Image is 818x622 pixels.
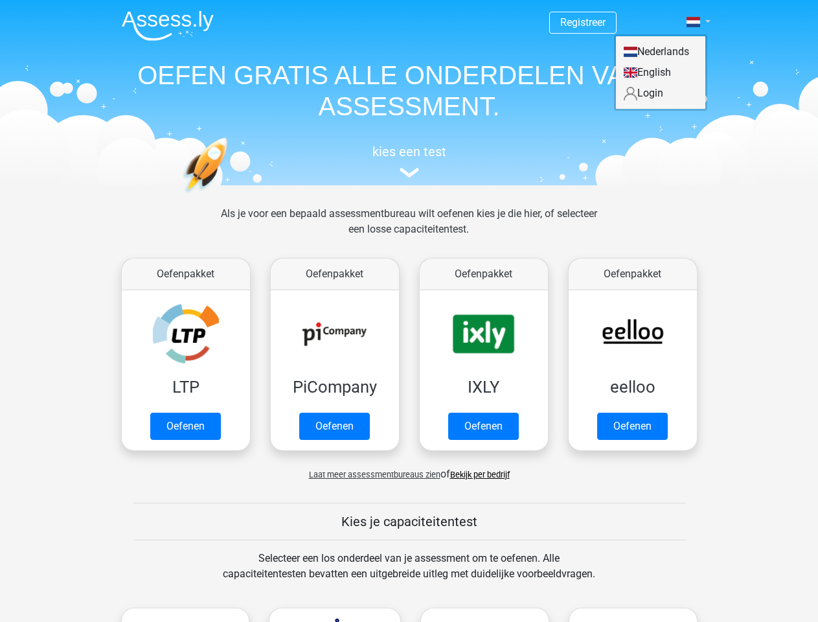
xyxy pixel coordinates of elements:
a: Oefenen [299,413,370,440]
a: Registreer [560,16,606,29]
h5: Kies je capaciteitentest [133,514,686,529]
img: assessment [400,168,419,178]
a: kies een test [111,144,707,178]
div: Als je voor een bepaald assessmentbureau wilt oefenen kies je die hier, of selecteer een losse ca... [210,206,608,253]
div: of [111,456,707,482]
div: Selecteer een los onderdeel van je assessment om te oefenen. Alle capaciteitentesten bevatten een... [210,551,608,597]
img: Assessly [122,10,214,41]
a: Oefenen [150,413,221,440]
a: Oefenen [597,413,668,440]
span: Laat meer assessmentbureaus zien [309,470,440,479]
a: Bekijk per bedrijf [450,470,510,479]
a: Login [616,83,705,104]
img: oefenen [183,137,278,255]
a: Nederlands [616,41,705,62]
h5: kies een test [111,144,707,159]
h1: OEFEN GRATIS ALLE ONDERDELEN VAN JE ASSESSMENT. [111,60,707,122]
a: Oefenen [448,413,519,440]
a: English [616,62,705,83]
